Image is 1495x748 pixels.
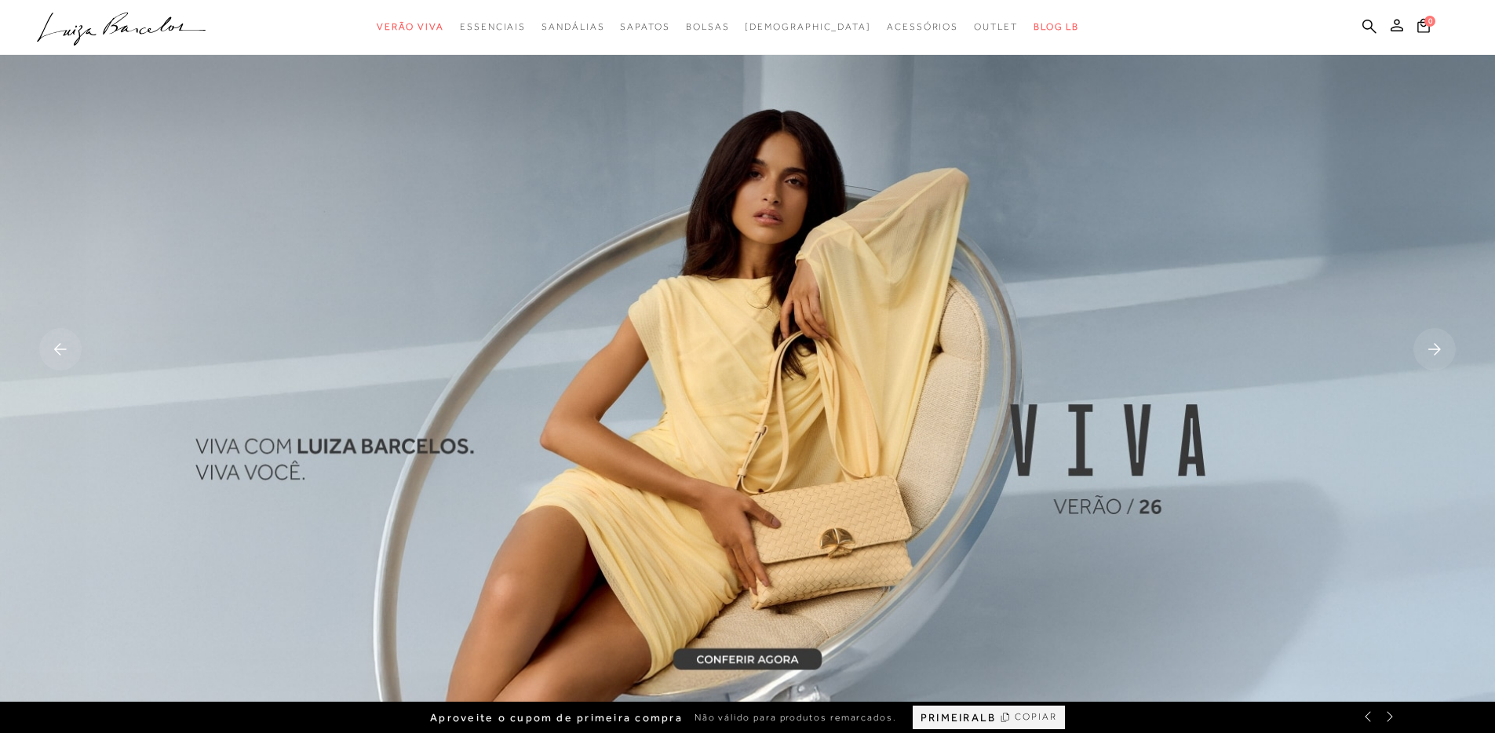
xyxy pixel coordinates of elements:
a: categoryNavScreenReaderText [541,13,604,42]
span: Não válido para produtos remarcados. [695,711,897,724]
span: Sapatos [620,21,669,32]
span: COPIAR [1015,710,1057,724]
span: Verão Viva [377,21,444,32]
span: BLOG LB [1034,21,1079,32]
a: categoryNavScreenReaderText [887,13,958,42]
span: Aproveite o cupom de primeira compra [430,711,683,724]
a: categoryNavScreenReaderText [460,13,526,42]
a: BLOG LB [1034,13,1079,42]
a: categoryNavScreenReaderText [620,13,669,42]
a: noSubCategoriesText [745,13,871,42]
span: Acessórios [887,21,958,32]
button: 0 [1413,17,1435,38]
span: Sandálias [541,21,604,32]
span: Essenciais [460,21,526,32]
span: [DEMOGRAPHIC_DATA] [745,21,871,32]
span: Bolsas [686,21,730,32]
a: categoryNavScreenReaderText [686,13,730,42]
a: categoryNavScreenReaderText [377,13,444,42]
span: 0 [1424,16,1435,27]
span: Outlet [974,21,1018,32]
span: PRIMEIRALB [921,711,996,724]
a: categoryNavScreenReaderText [974,13,1018,42]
